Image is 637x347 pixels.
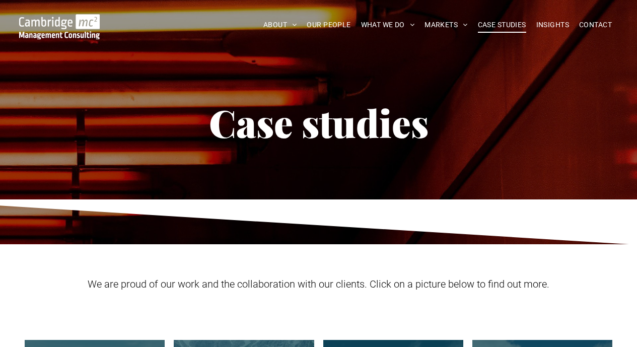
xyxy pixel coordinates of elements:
a: INSIGHTS [531,17,574,33]
a: CONTACT [574,17,617,33]
a: ABOUT [258,17,302,33]
a: Your Business Transformed | Cambridge Management Consulting [19,16,100,26]
a: CASE STUDIES [473,17,531,33]
a: WHAT WE DO [356,17,420,33]
span: We are proud of our work and the collaboration with our clients. Click on a picture below to find... [88,278,549,290]
a: MARKETS [419,17,472,33]
img: Go to Homepage [19,14,100,39]
span: Case studies [209,97,429,148]
a: OUR PEOPLE [302,17,356,33]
